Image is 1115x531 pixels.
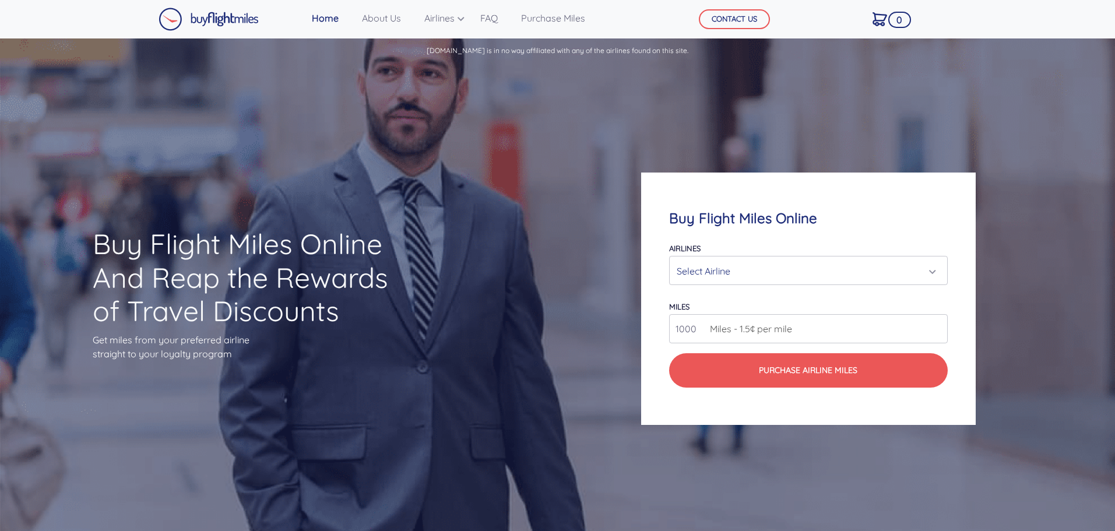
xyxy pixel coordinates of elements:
[669,302,690,311] label: miles
[307,6,343,30] a: Home
[704,322,792,336] span: Miles - 1.5¢ per mile
[420,6,462,30] a: Airlines
[888,12,911,28] span: 0
[93,227,409,328] h1: Buy Flight Miles Online And Reap the Rewards of Travel Discounts
[516,6,590,30] a: Purchase Miles
[93,333,409,361] p: Get miles from your preferred airline straight to your loyalty program
[669,353,947,388] button: Purchase Airline Miles
[868,6,892,31] a: 0
[873,12,887,26] img: Cart
[357,6,406,30] a: About Us
[669,256,947,285] button: Select Airline
[159,8,259,31] img: Buy Flight Miles Logo
[476,6,502,30] a: FAQ
[669,244,701,253] label: Airlines
[677,260,933,282] div: Select Airline
[669,210,947,227] h4: Buy Flight Miles Online
[699,9,770,29] button: CONTACT US
[159,5,259,34] a: Buy Flight Miles Logo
